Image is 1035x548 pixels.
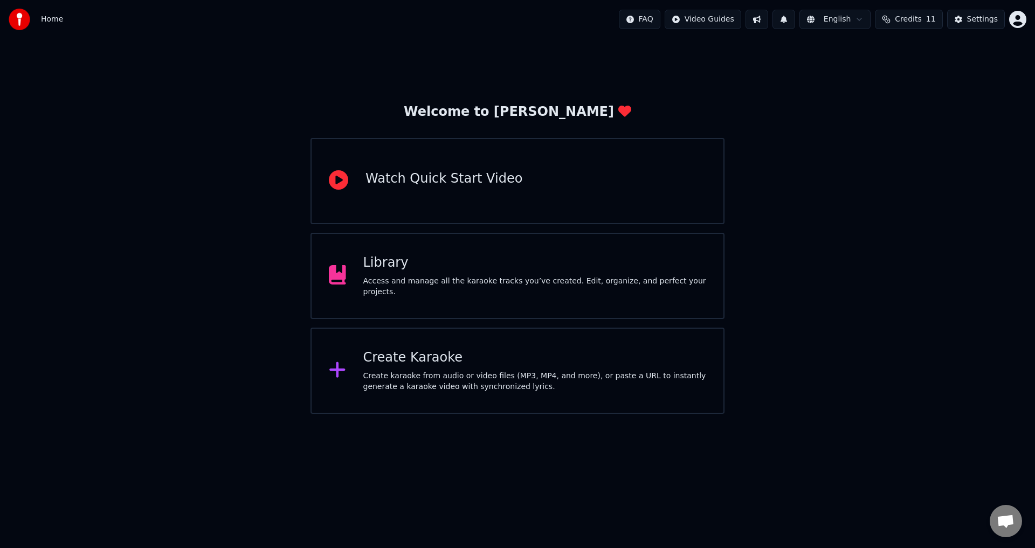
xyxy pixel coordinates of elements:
[365,170,522,188] div: Watch Quick Start Video
[363,276,707,297] div: Access and manage all the karaoke tracks you’ve created. Edit, organize, and perfect your projects.
[9,9,30,30] img: youka
[990,505,1022,537] div: Open chat
[967,14,998,25] div: Settings
[947,10,1005,29] button: Settings
[363,371,707,392] div: Create karaoke from audio or video files (MP3, MP4, and more), or paste a URL to instantly genera...
[363,254,707,272] div: Library
[404,103,631,121] div: Welcome to [PERSON_NAME]
[895,14,921,25] span: Credits
[619,10,660,29] button: FAQ
[41,14,63,25] span: Home
[363,349,707,366] div: Create Karaoke
[875,10,942,29] button: Credits11
[926,14,936,25] span: 11
[41,14,63,25] nav: breadcrumb
[665,10,741,29] button: Video Guides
